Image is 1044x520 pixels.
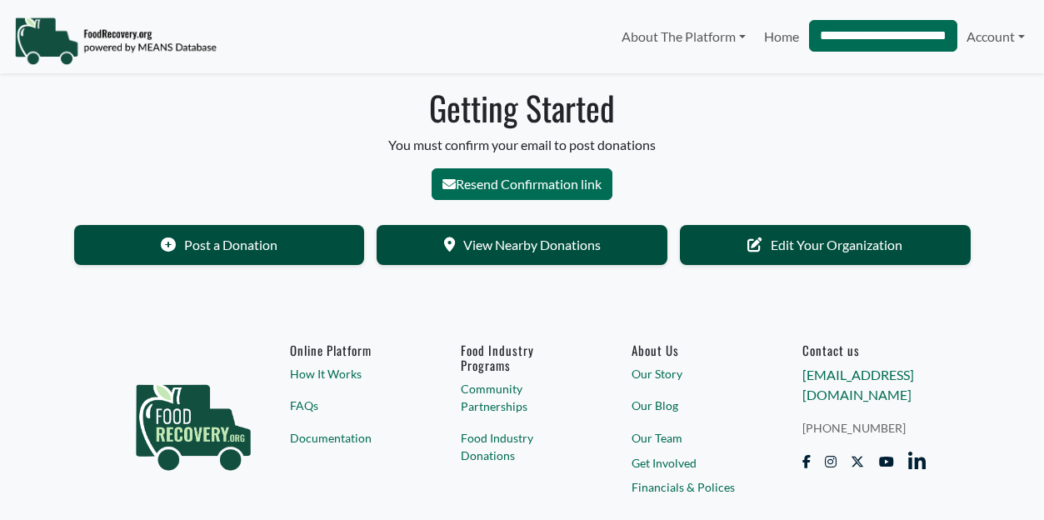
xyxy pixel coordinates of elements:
a: Our Team [632,429,754,447]
a: [PHONE_NUMBER] [802,419,925,437]
a: How It Works [290,365,412,382]
a: Food Industry Donations [461,429,583,464]
a: View Nearby Donations [377,225,667,265]
a: Post a Donation [74,225,365,265]
p: You must confirm your email to post donations [57,135,987,155]
h6: Food Industry Programs [461,342,583,372]
h6: Contact us [802,342,925,357]
a: Documentation [290,429,412,447]
a: Edit Your Organization [680,225,971,265]
h6: Online Platform [290,342,412,357]
a: Our Story [632,365,754,382]
a: FAQs [290,397,412,414]
h1: Getting Started [57,87,987,127]
a: About The Platform [612,20,755,53]
img: NavigationLogo_FoodRecovery-91c16205cd0af1ed486a0f1a7774a6544ea792ac00100771e7dd3ec7c0e58e41.png [14,16,217,66]
a: Our Blog [632,397,754,414]
a: Account [957,20,1034,53]
img: food_recovery_green_logo-76242d7a27de7ed26b67be613a865d9c9037ba317089b267e0515145e5e51427.png [118,342,268,501]
a: [EMAIL_ADDRESS][DOMAIN_NAME] [802,367,914,402]
a: Get Involved [632,454,754,472]
a: Home [755,20,808,53]
a: About Us [632,342,754,357]
a: Community Partnerships [461,380,583,415]
a: Financials & Polices [632,478,754,496]
button: Resend Confirmation link [432,168,612,200]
